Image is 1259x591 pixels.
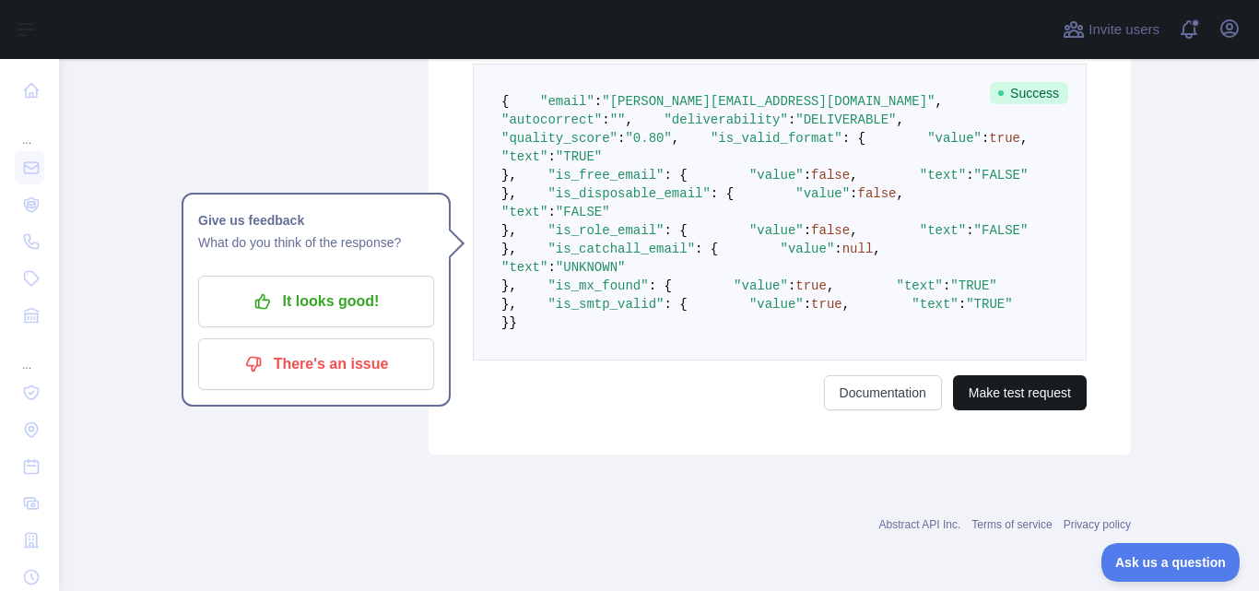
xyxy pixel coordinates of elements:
[842,297,850,312] span: ,
[501,315,509,330] span: }
[974,168,1029,183] span: "FALSE"
[1101,543,1241,582] iframe: Toggle Customer Support
[547,242,695,256] span: "is_catchall_email"
[664,112,787,127] span: "deliverability"
[649,278,672,293] span: : {
[974,223,1029,238] span: "FALSE"
[873,242,880,256] span: ,
[982,131,989,146] span: :
[966,223,973,238] span: :
[990,82,1068,104] span: Success
[804,223,811,238] span: :
[795,186,850,201] span: "value"
[989,131,1020,146] span: true
[625,112,632,127] span: ,
[556,205,610,219] span: "FALSE"
[664,223,687,238] span: : {
[804,297,811,312] span: :
[834,242,841,256] span: :
[858,186,897,201] span: false
[795,278,827,293] span: true
[959,297,966,312] span: :
[556,260,626,275] span: "UNKNOWN"
[711,131,842,146] span: "is_valid_format"
[1088,19,1159,41] span: Invite users
[950,278,996,293] span: "TRUE"
[850,186,857,201] span: :
[711,186,734,201] span: : {
[618,131,625,146] span: :
[734,278,788,293] span: "value"
[547,223,664,238] span: "is_role_email"
[749,168,804,183] span: "value"
[625,131,671,146] span: "0.80"
[540,94,594,109] span: "email"
[850,168,857,183] span: ,
[610,112,626,127] span: ""
[1059,15,1163,44] button: Invite users
[501,260,547,275] span: "text"
[602,94,935,109] span: "[PERSON_NAME][EMAIL_ADDRESS][DOMAIN_NAME]"
[602,112,609,127] span: :
[547,297,664,312] span: "is_smtp_valid"
[547,260,555,275] span: :
[842,242,874,256] span: null
[842,131,865,146] span: : {
[509,315,516,330] span: }
[897,278,943,293] span: "text"
[556,149,602,164] span: "TRUE"
[897,186,904,201] span: ,
[15,336,44,372] div: ...
[664,297,687,312] span: : {
[811,223,850,238] span: false
[920,223,966,238] span: "text"
[966,168,973,183] span: :
[788,112,795,127] span: :
[811,168,850,183] span: false
[501,149,547,164] span: "text"
[501,278,517,293] span: },
[594,94,602,109] span: :
[781,242,835,256] span: "value"
[501,297,517,312] span: },
[943,278,950,293] span: :
[966,297,1012,312] span: "TRUE"
[547,186,710,201] span: "is_disposable_email"
[501,131,618,146] span: "quality_score"
[795,112,896,127] span: "DELIVERABLE"
[672,131,679,146] span: ,
[935,94,943,109] span: ,
[15,111,44,148] div: ...
[501,242,517,256] span: },
[1020,131,1028,146] span: ,
[879,518,961,531] a: Abstract API Inc.
[547,205,555,219] span: :
[695,242,718,256] span: : {
[749,297,804,312] span: "value"
[827,278,834,293] span: ,
[971,518,1052,531] a: Terms of service
[198,209,434,231] h1: Give us feedback
[788,278,795,293] span: :
[501,205,547,219] span: "text"
[501,168,517,183] span: },
[811,297,842,312] span: true
[501,112,602,127] span: "autocorrect"
[664,168,687,183] span: : {
[1064,518,1131,531] a: Privacy policy
[824,375,942,410] a: Documentation
[198,231,434,254] p: What do you think of the response?
[749,223,804,238] span: "value"
[927,131,982,146] span: "value"
[804,168,811,183] span: :
[920,168,966,183] span: "text"
[547,278,648,293] span: "is_mx_found"
[501,186,517,201] span: },
[501,94,509,109] span: {
[912,297,958,312] span: "text"
[501,223,517,238] span: },
[850,223,857,238] span: ,
[897,112,904,127] span: ,
[953,375,1087,410] button: Make test request
[547,168,664,183] span: "is_free_email"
